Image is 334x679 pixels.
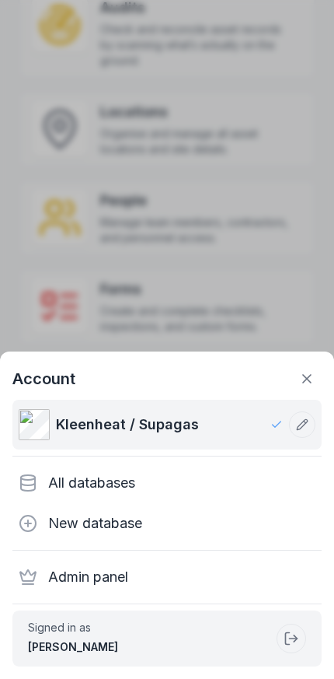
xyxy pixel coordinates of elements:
div: New database [12,503,322,544]
span: Signed in as [28,620,270,635]
a: Kleenheat / Supagas [19,409,283,440]
strong: Account [12,368,75,390]
span: Kleenheat / Supagas [56,414,199,436]
div: All databases [12,463,322,503]
div: Admin panel [12,557,322,597]
strong: [PERSON_NAME] [28,640,118,653]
